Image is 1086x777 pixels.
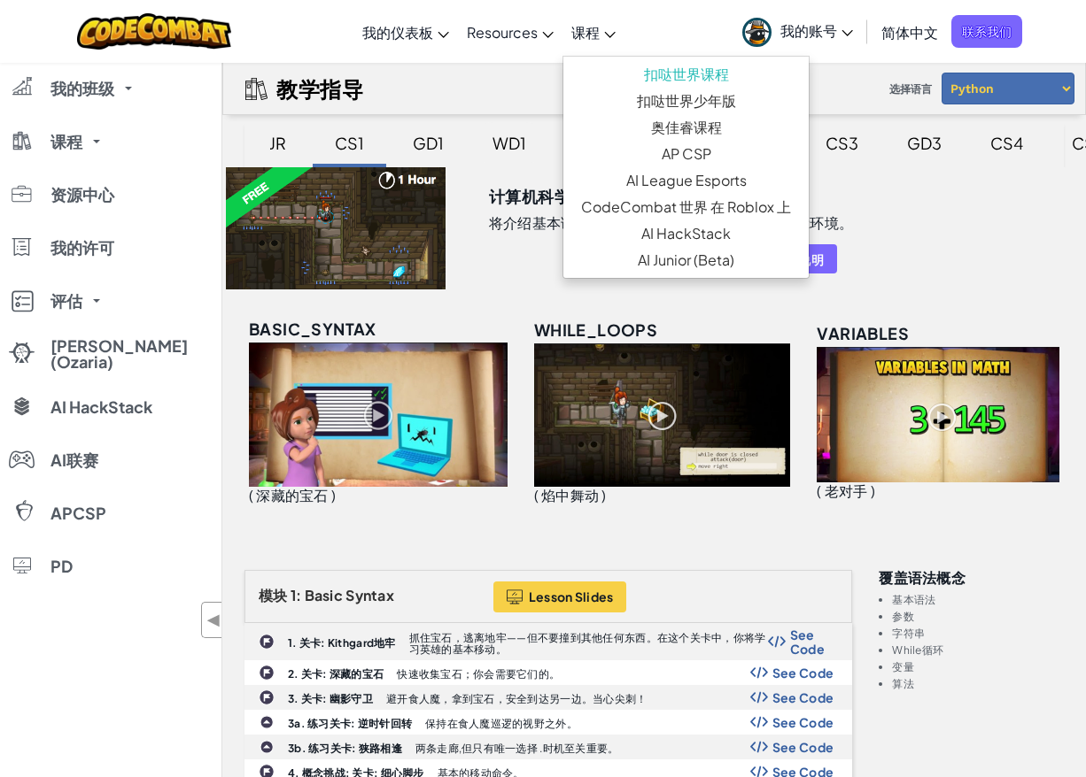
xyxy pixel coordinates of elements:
[259,689,275,705] img: IconChallengeLevel.svg
[557,122,625,164] div: CS2
[353,8,458,56] a: 我的仪表板
[77,13,232,50] img: CodeCombat logo
[244,685,852,710] a: 3. 关卡: 幽影守卫 避开食人魔，拿到宝石，安全到达另一边。当心尖刺！ Show Code Logo See Code
[50,134,82,150] span: 课程
[892,661,1064,673] li: 变量
[331,486,336,504] span: )
[817,323,909,343] span: variables
[563,88,809,114] a: 扣哒世界少年版
[415,742,619,754] p: 两条走廊,但只有唯一选择 .时机至关重要。
[879,570,1064,585] h3: 覆盖语法概念
[571,23,600,42] span: 课程
[772,665,834,680] span: See Code
[206,607,221,633] span: ◀
[425,718,578,729] p: 保持在食人魔巡逻的视野之外。
[291,586,302,604] span: 1:
[563,114,809,141] a: 奥佳睿课程
[252,122,304,164] div: JR
[288,636,396,650] b: 1. 关卡: Kithgard地牢
[489,183,603,210] h3: 计算机科学入门
[529,589,614,604] span: Lesson Slides
[50,81,114,96] span: 我的班级
[889,122,959,164] div: GD3
[768,635,786,648] img: Show Code Logo
[881,23,938,42] span: 简体中文
[244,710,852,735] a: 3a. 练习关卡: 逆时针回转 保持在食人魔巡逻的视野之外。 Show Code Logo See Code
[817,481,821,500] span: (
[563,167,809,194] a: AI League Esports
[249,319,376,339] span: basic_syntax
[772,715,834,729] span: See Code
[534,486,539,504] span: (
[50,399,152,415] span: AI HackStack
[772,690,834,704] span: See Code
[260,740,274,754] img: IconPracticeLevel.svg
[882,76,939,103] span: 选择语言
[386,693,647,704] p: 避开食人魔，拿到宝石，安全到达另一边。当心尖刺！
[541,486,599,504] span: 焰中舞动
[790,627,834,656] span: See Code
[892,611,1064,622] li: 参数
[601,486,606,504] span: )
[50,240,114,256] span: 我的许可
[733,4,862,59] a: 我的账号
[742,18,772,47] img: avatar
[563,194,809,220] a: CodeCombat 世界 在 Roblox 上
[244,660,852,685] a: 2. 关卡: 深藏的宝石 快速收集宝石；你会需要它们的。 Show Code Logo See Code
[288,692,373,705] b: 3. 关卡: 幽影守卫
[256,486,328,504] span: 深藏的宝石
[892,594,1064,605] li: 基本语法
[244,623,852,660] a: 1. 关卡: Kithgard地牢 抓住宝石，逃离地牢——但不要撞到其他任何东西。在这个关卡中，你将学习英雄的基本移动。 Show Code Logo See Code
[245,78,268,100] img: IconCurriculumGuide.svg
[409,632,768,655] p: 抓住宝石，逃离地牢——但不要撞到其他任何东西。在这个关卡中，你将学习英雄的基本移动。
[493,581,627,612] button: Lesson Slides
[892,627,1064,639] li: 字符串
[563,220,809,247] a: AI HackStack
[259,634,275,650] img: IconChallengeLevel.svg
[305,586,394,604] span: Basic Syntax
[951,15,1022,48] a: 联系我们
[892,678,1064,689] li: 算法
[244,735,852,759] a: 3b. 练习关卡: 狭路相逢 两条走廊,但只有唯一选择 .时机至关重要。 Show Code Logo See Code
[362,23,433,42] span: 我的仪表板
[276,76,363,101] h2: 教学指导
[249,486,253,504] span: (
[892,644,1064,656] li: While循环
[50,338,210,370] span: [PERSON_NAME] (Ozaria)
[260,715,274,729] img: IconPracticeLevel.svg
[873,8,947,56] a: 简体中文
[562,8,624,56] a: 课程
[772,740,834,754] span: See Code
[825,481,868,500] span: 老对手
[750,741,768,753] img: Show Code Logo
[871,481,875,500] span: )
[534,343,791,487] img: while_loops_unlocked.png
[534,319,657,340] span: while_loops
[288,667,384,681] b: 2. 关卡: 深藏的宝石
[780,21,853,40] span: 我的账号
[750,691,768,704] img: Show Code Logo
[808,122,876,164] div: CS3
[397,668,560,680] p: 快速收集宝石；你会需要它们的。
[259,586,288,604] span: 模块
[475,122,544,164] div: WD1
[563,141,809,167] a: AP CSP
[50,293,82,309] span: 评估
[467,23,538,42] span: Resources
[259,665,275,681] img: IconChallengeLevel.svg
[249,342,508,487] img: basic_syntax_unlocked.png
[563,61,809,88] a: 扣哒世界课程
[563,247,809,273] a: AI Junior (Beta)
[458,8,562,56] a: Resources
[288,742,402,755] b: 3b. 练习关卡: 狭路相逢
[750,666,768,679] img: Show Code Logo
[50,187,114,203] span: 资源中心
[288,717,412,730] b: 3a. 练习关卡: 逆时针回转
[973,122,1041,164] div: CS4
[50,452,98,468] span: AI联赛
[489,214,853,232] p: 将介绍基本语法，while循环，以及CodeCombat环境。
[750,716,768,728] img: Show Code Logo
